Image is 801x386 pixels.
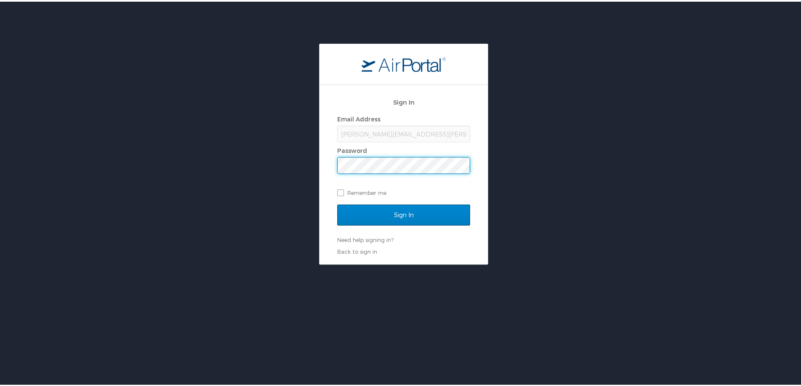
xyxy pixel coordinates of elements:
label: Email Address [337,114,381,121]
h2: Sign In [337,96,470,105]
img: logo [362,55,446,70]
a: Need help signing in? [337,235,394,242]
label: Password [337,145,367,152]
label: Remember me [337,185,470,197]
a: Back to sign in [337,247,377,253]
input: Sign In [337,203,470,224]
